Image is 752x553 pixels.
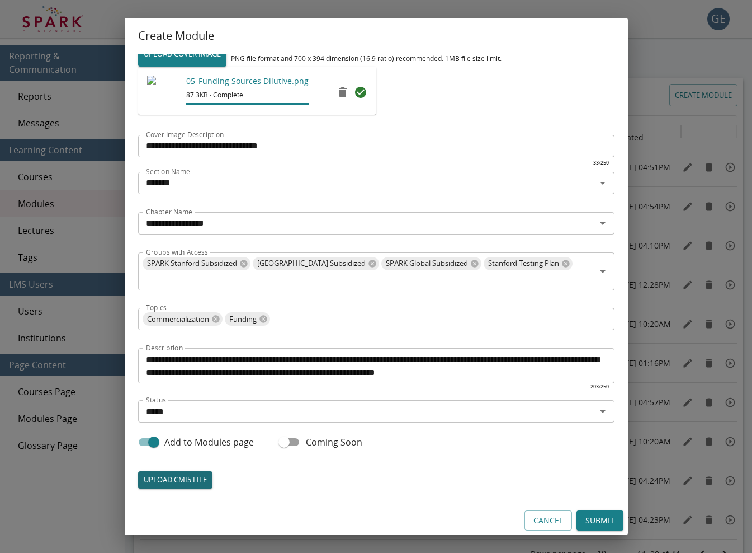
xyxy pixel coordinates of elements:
[595,215,611,231] button: Open
[143,257,242,270] span: SPARK Stanford Subsidized
[186,90,309,101] span: 87.3KB · Complete
[576,510,623,531] button: Submit
[147,76,181,109] img: https://sparklms-mediaproductionbucket-ttjvcbkz8ul7.s3.amazonaws.com/mimg/f5c237b399b640b8be74ec9...
[524,510,572,531] button: Cancel
[595,175,611,191] button: Open
[186,76,309,87] p: 05_Funding Sources Dilutive.png
[595,264,611,279] button: Open
[143,313,214,326] span: Commercialization
[146,395,166,405] label: Status
[164,435,254,449] span: Add to Modules page
[225,312,270,326] div: Funding
[146,167,190,176] label: Section Name
[143,257,250,270] div: SPARK Stanford Subsidized
[125,18,628,54] h2: Create Module
[253,257,370,270] span: [GEOGRAPHIC_DATA] Subsidized
[225,313,261,326] span: Funding
[484,257,564,270] span: Stanford Testing Plan
[381,257,472,270] span: SPARK Global Subsidized
[381,257,481,270] div: SPARK Global Subsidized
[253,257,379,270] div: [GEOGRAPHIC_DATA] Subsidized
[146,343,183,353] label: Description
[146,130,224,139] label: Cover Image Description
[138,42,226,67] label: UPLOAD COVER IMAGE
[332,81,354,104] button: remove
[146,207,192,217] label: Chapter Name
[484,257,573,270] div: Stanford Testing Plan
[186,103,309,105] span: File upload progress
[143,312,223,326] div: Commercialization
[146,303,167,312] label: Topics
[306,435,362,449] span: Coming Soon
[138,471,212,489] label: UPLOAD CMI5 FILE
[595,404,611,419] button: Open
[146,247,208,257] label: Groups with Access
